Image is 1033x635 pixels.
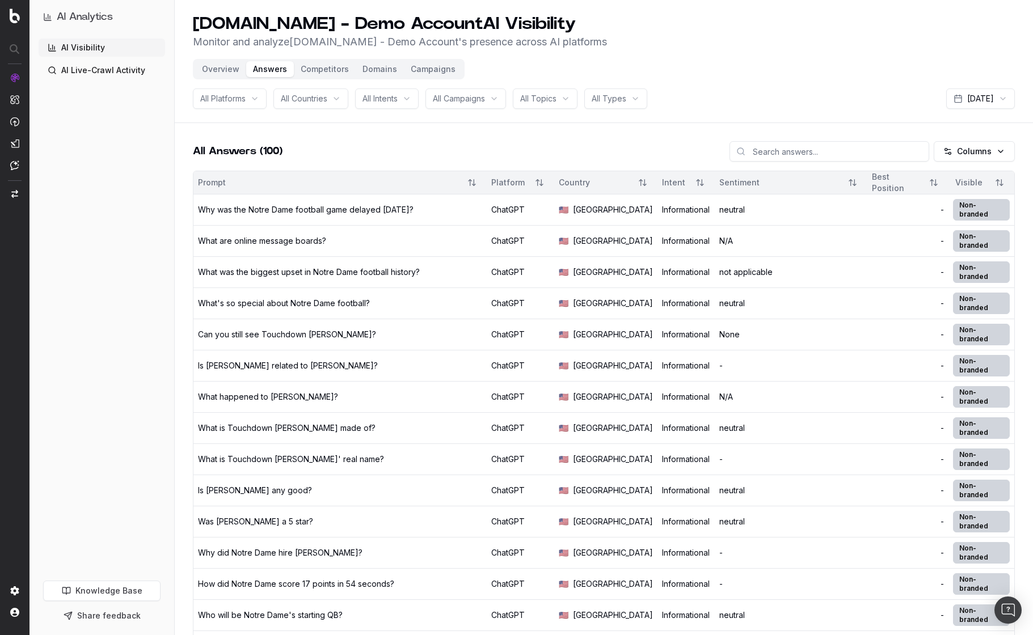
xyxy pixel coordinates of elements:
a: AI Visibility [39,39,165,57]
div: N/A [719,391,863,403]
span: [GEOGRAPHIC_DATA] [573,485,653,496]
div: Non-branded [953,386,1010,408]
div: ChatGPT [491,204,550,215]
div: - [872,204,944,215]
button: Share feedback [43,606,161,626]
div: Informational [662,422,710,434]
div: Non-branded [953,355,1010,376]
img: Analytics [10,73,19,82]
div: Non-branded [953,573,1010,595]
div: Intent [662,177,685,188]
div: What's so special about Notre Dame football? [198,298,370,309]
div: - [872,329,944,340]
div: neutral [719,422,863,434]
div: Non-branded [953,199,1010,221]
span: [GEOGRAPHIC_DATA] [573,329,653,340]
span: 🇺🇸 [559,298,568,309]
div: Was [PERSON_NAME] a 5 star? [198,516,313,527]
div: What happened to [PERSON_NAME]? [198,391,338,403]
div: Informational [662,485,710,496]
div: Non-branded [953,293,1010,314]
div: Visible [953,177,985,188]
span: [GEOGRAPHIC_DATA] [573,578,653,590]
div: - [872,609,944,621]
div: Why was the Notre Dame football game delayed [DATE]? [198,204,414,215]
span: [GEOGRAPHIC_DATA] [573,422,653,434]
div: ChatGPT [491,235,550,247]
div: Non-branded [953,480,1010,501]
img: Activation [10,117,19,126]
div: Informational [662,516,710,527]
div: Informational [662,609,710,621]
div: What is Touchdown [PERSON_NAME] made of? [198,422,376,434]
div: - [872,422,944,434]
a: Knowledge Base [43,581,161,601]
a: AI Live-Crawl Activity [39,61,165,79]
button: Sort [633,172,653,193]
div: Is [PERSON_NAME] any good? [198,485,312,496]
div: Informational [662,204,710,215]
button: AI Analytics [43,9,161,25]
span: 🇺🇸 [559,204,568,215]
span: 🇺🇸 [559,516,568,527]
button: Overview [195,61,246,77]
span: [GEOGRAPHIC_DATA] [573,391,653,403]
button: Answers [246,61,294,77]
button: Competitors [294,61,356,77]
div: ChatGPT [491,516,550,527]
span: [GEOGRAPHIC_DATA] [573,235,653,247]
div: What are online message boards? [198,235,326,247]
div: - [872,578,944,590]
div: - [719,454,863,465]
div: N/A [719,235,863,247]
div: Non-branded [953,230,1010,252]
span: All Campaigns [433,93,485,104]
div: - [872,547,944,558]
div: - [872,454,944,465]
div: ChatGPT [491,298,550,309]
span: [GEOGRAPHIC_DATA] [573,360,653,371]
div: Non-branded [953,511,1010,532]
span: 🇺🇸 [559,422,568,434]
span: 🇺🇸 [559,266,568,278]
div: Non-branded [953,324,1010,345]
div: Why did Notre Dame hire [PERSON_NAME]? [198,547,362,558]
img: Intelligence [10,95,19,104]
div: ChatGPT [491,578,550,590]
span: 🇺🇸 [559,391,568,403]
button: Sort [924,172,944,193]
div: Informational [662,329,710,340]
div: - [872,266,944,278]
div: Informational [662,578,710,590]
div: What is Touchdown [PERSON_NAME]' real name? [198,454,384,465]
div: Can you still see Touchdown [PERSON_NAME]? [198,329,376,340]
div: Prompt [198,177,457,188]
div: What was the biggest upset in Notre Dame football history? [198,266,420,278]
input: Search answers... [730,141,929,162]
div: Informational [662,547,710,558]
span: All Platforms [200,93,246,104]
span: 🇺🇸 [559,578,568,590]
div: Non-branded [953,261,1010,283]
div: - [872,360,944,371]
div: Non-branded [953,604,1010,626]
div: - [872,485,944,496]
div: ChatGPT [491,329,550,340]
div: neutral [719,485,863,496]
div: How did Notre Dame score 17 points in 54 seconds? [198,578,394,590]
img: Setting [10,586,19,595]
p: Monitor and analyze [DOMAIN_NAME] - Demo Account 's presence across AI platforms [193,34,607,50]
img: Switch project [11,190,18,198]
span: All Countries [281,93,327,104]
img: My account [10,608,19,617]
div: Non-branded [953,448,1010,470]
button: Sort [989,172,1010,193]
div: ChatGPT [491,485,550,496]
div: ChatGPT [491,360,550,371]
div: Sentiment [719,177,838,188]
div: Is [PERSON_NAME] related to [PERSON_NAME]? [198,360,378,371]
div: - [719,360,863,371]
span: [GEOGRAPHIC_DATA] [573,266,653,278]
span: [GEOGRAPHIC_DATA] [573,204,653,215]
div: Country [559,177,628,188]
